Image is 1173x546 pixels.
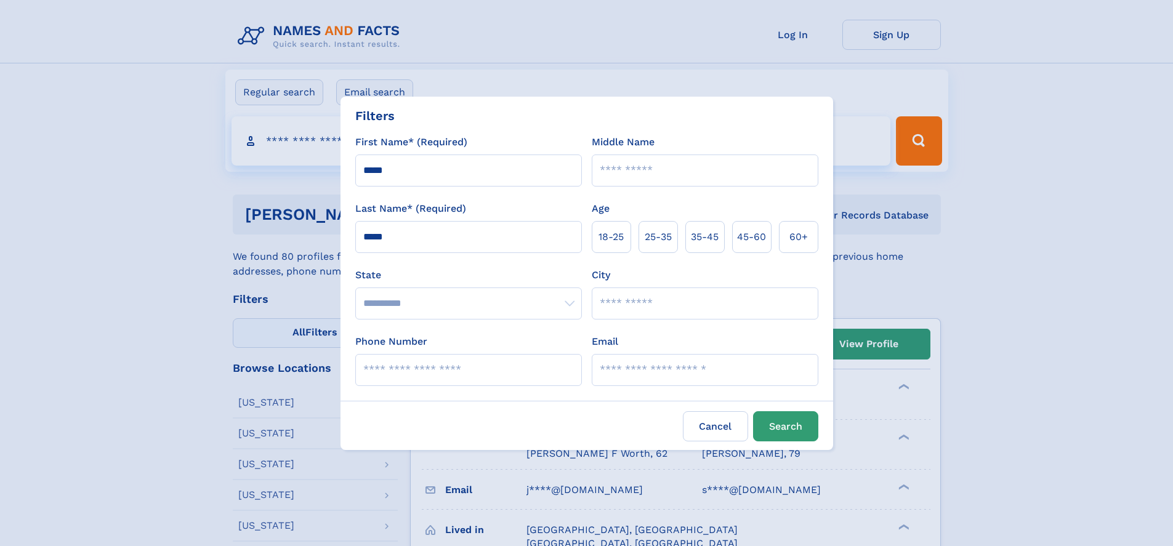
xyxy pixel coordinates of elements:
[355,201,466,216] label: Last Name* (Required)
[355,268,582,283] label: State
[645,230,672,244] span: 25‑35
[592,135,655,150] label: Middle Name
[355,334,427,349] label: Phone Number
[737,230,766,244] span: 45‑60
[592,268,610,283] label: City
[355,106,395,125] div: Filters
[592,334,618,349] label: Email
[683,411,748,441] label: Cancel
[599,230,624,244] span: 18‑25
[789,230,808,244] span: 60+
[355,135,467,150] label: First Name* (Required)
[691,230,719,244] span: 35‑45
[753,411,818,441] button: Search
[592,201,610,216] label: Age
